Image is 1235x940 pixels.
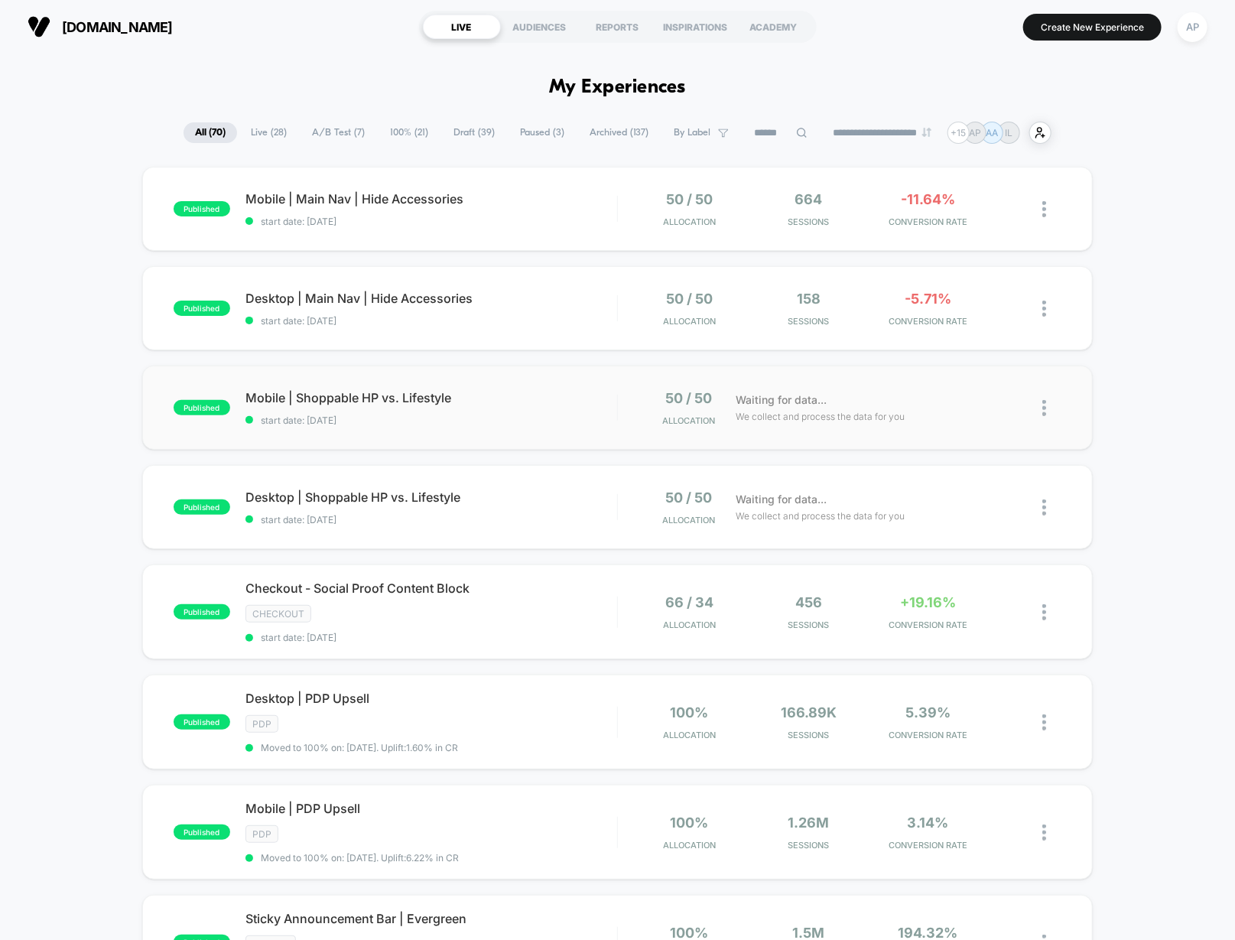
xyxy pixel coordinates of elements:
[908,815,949,831] span: 3.14%
[1178,12,1207,42] div: AP
[752,316,864,327] span: Sessions
[245,415,617,426] span: start date: [DATE]
[666,291,713,307] span: 50 / 50
[736,392,827,408] span: Waiting for data...
[423,15,501,39] div: LIVE
[665,594,713,610] span: 66 / 34
[245,715,278,733] span: PDP
[1042,499,1046,516] img: close
[663,620,716,630] span: Allocation
[174,400,230,415] span: published
[245,605,311,623] span: CHECKOUT
[663,840,716,851] span: Allocation
[662,415,715,426] span: Allocation
[28,15,50,38] img: Visually logo
[788,815,830,831] span: 1.26M
[986,127,999,138] p: AA
[873,216,984,227] span: CONVERSION RATE
[665,490,712,506] span: 50 / 50
[1042,400,1046,416] img: close
[1023,14,1162,41] button: Create New Experience
[245,191,617,207] span: Mobile | Main Nav | Hide Accessories
[261,742,458,753] span: Moved to 100% on: [DATE] . Uplift: 1.60% in CR
[239,122,298,143] span: Live ( 28 )
[752,840,864,851] span: Sessions
[873,620,984,630] span: CONVERSION RATE
[174,604,230,620] span: published
[174,499,230,515] span: published
[1173,11,1212,43] button: AP
[970,127,982,138] p: AP
[900,594,956,610] span: +19.16%
[184,122,237,143] span: All ( 70 )
[905,291,951,307] span: -5.71%
[62,19,173,35] span: [DOMAIN_NAME]
[261,852,459,864] span: Moved to 100% on: [DATE] . Uplift: 6.22% in CR
[1006,127,1013,138] p: IL
[666,191,713,207] span: 50 / 50
[905,704,951,720] span: 5.39%
[795,594,822,610] span: 456
[657,15,735,39] div: INSPIRATIONS
[245,632,617,643] span: start date: [DATE]
[736,491,827,508] span: Waiting for data...
[781,704,837,720] span: 166.89k
[245,801,617,816] span: Mobile | PDP Upsell
[873,840,984,851] span: CONVERSION RATE
[665,390,712,406] span: 50 / 50
[509,122,576,143] span: Paused ( 3 )
[245,291,617,306] span: Desktop | Main Nav | Hide Accessories
[174,714,230,730] span: published
[752,216,864,227] span: Sessions
[1042,201,1046,217] img: close
[662,515,715,525] span: Allocation
[174,301,230,316] span: published
[245,390,617,405] span: Mobile | Shoppable HP vs. Lifestyle
[245,581,617,596] span: Checkout - Social Proof Content Block
[301,122,376,143] span: A/B Test ( 7 )
[752,620,864,630] span: Sessions
[663,730,716,740] span: Allocation
[670,704,708,720] span: 100%
[752,730,864,740] span: Sessions
[442,122,506,143] span: Draft ( 39 )
[245,514,617,525] span: start date: [DATE]
[674,127,710,138] span: By Label
[245,216,617,227] span: start date: [DATE]
[901,191,955,207] span: -11.64%
[379,122,440,143] span: 100% ( 21 )
[579,15,657,39] div: REPORTS
[663,316,716,327] span: Allocation
[947,122,970,144] div: + 15
[174,825,230,840] span: published
[795,191,823,207] span: 664
[245,315,617,327] span: start date: [DATE]
[1042,604,1046,620] img: close
[1042,714,1046,730] img: close
[578,122,660,143] span: Archived ( 137 )
[245,691,617,706] span: Desktop | PDP Upsell
[549,76,686,99] h1: My Experiences
[873,730,984,740] span: CONVERSION RATE
[735,15,813,39] div: ACADEMY
[736,409,905,424] span: We collect and process the data for you
[174,201,230,216] span: published
[245,911,617,926] span: Sticky Announcement Bar | Evergreen
[663,216,716,227] span: Allocation
[1042,301,1046,317] img: close
[797,291,821,307] span: 158
[245,490,617,505] span: Desktop | Shoppable HP vs. Lifestyle
[23,15,177,39] button: [DOMAIN_NAME]
[873,316,984,327] span: CONVERSION RATE
[245,825,278,843] span: PDP
[922,128,931,137] img: end
[670,815,708,831] span: 100%
[501,15,579,39] div: AUDIENCES
[1042,825,1046,841] img: close
[736,509,905,523] span: We collect and process the data for you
